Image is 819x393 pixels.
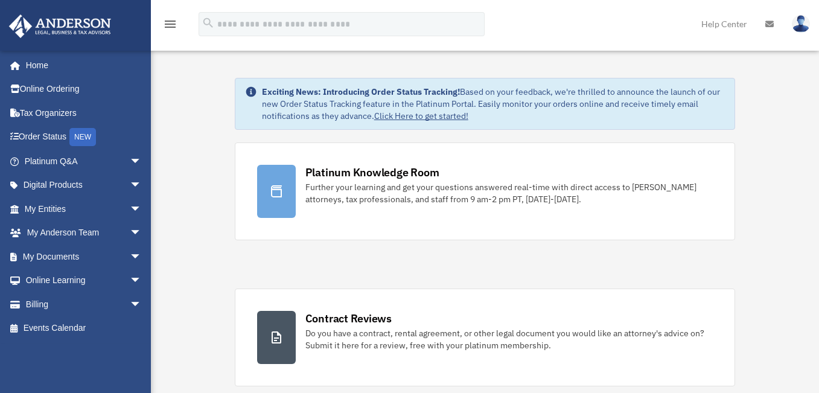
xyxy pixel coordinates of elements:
[163,17,177,31] i: menu
[130,221,154,246] span: arrow_drop_down
[5,14,115,38] img: Anderson Advisors Platinum Portal
[69,128,96,146] div: NEW
[8,221,160,245] a: My Anderson Teamarrow_drop_down
[8,125,160,150] a: Order StatusNEW
[262,86,460,97] strong: Exciting News: Introducing Order Status Tracking!
[8,77,160,101] a: Online Ordering
[130,173,154,198] span: arrow_drop_down
[235,142,736,240] a: Platinum Knowledge Room Further your learning and get your questions answered real-time with dire...
[235,289,736,386] a: Contract Reviews Do you have a contract, rental agreement, or other legal document you would like...
[130,244,154,269] span: arrow_drop_down
[8,244,160,269] a: My Documentsarrow_drop_down
[130,149,154,174] span: arrow_drop_down
[8,269,160,293] a: Online Learningarrow_drop_down
[262,86,725,122] div: Based on your feedback, we're thrilled to announce the launch of our new Order Status Tracking fe...
[8,53,154,77] a: Home
[8,101,160,125] a: Tax Organizers
[130,269,154,293] span: arrow_drop_down
[8,149,160,173] a: Platinum Q&Aarrow_drop_down
[305,327,713,351] div: Do you have a contract, rental agreement, or other legal document you would like an attorney's ad...
[202,16,215,30] i: search
[8,197,160,221] a: My Entitiesarrow_drop_down
[305,181,713,205] div: Further your learning and get your questions answered real-time with direct access to [PERSON_NAM...
[130,292,154,317] span: arrow_drop_down
[374,110,468,121] a: Click Here to get started!
[8,173,160,197] a: Digital Productsarrow_drop_down
[130,197,154,222] span: arrow_drop_down
[792,15,810,33] img: User Pic
[305,165,439,180] div: Platinum Knowledge Room
[8,292,160,316] a: Billingarrow_drop_down
[305,311,392,326] div: Contract Reviews
[8,316,160,340] a: Events Calendar
[163,21,177,31] a: menu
